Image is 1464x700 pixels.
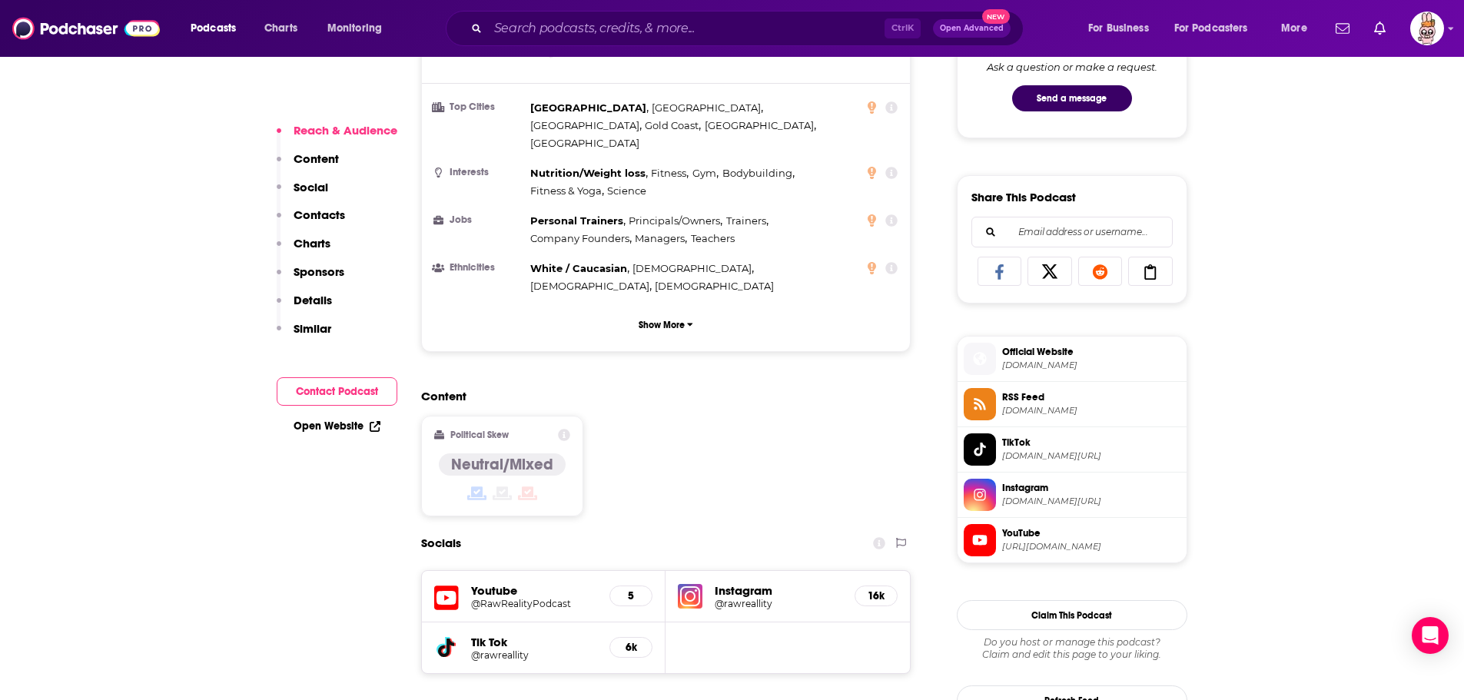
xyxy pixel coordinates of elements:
[530,230,632,247] span: ,
[277,151,339,180] button: Content
[460,11,1038,46] div: Search podcasts, credits, & more...
[726,214,766,227] span: Trainers
[450,430,509,440] h2: Political Skew
[1088,18,1149,39] span: For Business
[1281,18,1307,39] span: More
[971,190,1076,204] h3: Share This Podcast
[1412,617,1449,654] div: Open Intercom Messenger
[434,102,524,112] h3: Top Cities
[1164,16,1270,41] button: open menu
[530,101,646,114] span: [GEOGRAPHIC_DATA]
[964,388,1180,420] a: RSS Feed[DOMAIN_NAME]
[327,18,382,39] span: Monitoring
[294,123,397,138] p: Reach & Audience
[1410,12,1444,45] img: User Profile
[294,207,345,222] p: Contacts
[471,635,598,649] h5: Tik Tok
[530,184,602,197] span: Fitness & Yoga
[277,207,345,236] button: Contacts
[978,257,1022,286] a: Share on Facebook
[294,420,380,433] a: Open Website
[645,119,699,131] span: Gold Coast
[1270,16,1326,41] button: open menu
[421,389,899,403] h2: Content
[982,9,1010,24] span: New
[530,137,639,149] span: [GEOGRAPHIC_DATA]
[639,320,685,330] p: Show More
[488,16,885,41] input: Search podcasts, credits, & more...
[1002,481,1180,495] span: Instagram
[1027,257,1072,286] a: Share on X/Twitter
[277,180,328,208] button: Social
[635,230,687,247] span: ,
[180,16,256,41] button: open menu
[530,232,629,244] span: Company Founders
[964,479,1180,511] a: Instagram[DOMAIN_NAME][URL]
[651,167,686,179] span: Fitness
[885,18,921,38] span: Ctrl K
[1002,436,1180,450] span: TikTok
[294,236,330,250] p: Charts
[1410,12,1444,45] button: Show profile menu
[722,164,795,182] span: ,
[12,14,160,43] img: Podchaser - Follow, Share and Rate Podcasts
[530,119,639,131] span: [GEOGRAPHIC_DATA]
[957,636,1187,661] div: Claim and edit this page to your liking.
[530,164,648,182] span: ,
[868,589,885,602] h5: 16k
[530,277,652,295] span: ,
[726,212,769,230] span: ,
[971,217,1173,247] div: Search followers
[530,260,629,277] span: ,
[1078,257,1123,286] a: Share on Reddit
[964,343,1180,375] a: Official Website[DOMAIN_NAME]
[1002,450,1180,462] span: tiktok.com/@rawreallity
[1002,345,1180,359] span: Official Website
[277,321,331,350] button: Similar
[933,19,1011,38] button: Open AdvancedNew
[471,598,598,609] a: @RawRealityPodcast
[191,18,236,39] span: Podcasts
[629,212,722,230] span: ,
[294,264,344,279] p: Sponsors
[622,641,639,654] h5: 6k
[434,263,524,273] h3: Ethnicities
[294,321,331,336] p: Similar
[471,649,598,661] a: @rawreallity
[1174,18,1248,39] span: For Podcasters
[705,117,816,134] span: ,
[277,293,332,321] button: Details
[530,262,627,274] span: White / Caucasian
[984,217,1160,247] input: Email address or username...
[632,262,752,274] span: [DEMOGRAPHIC_DATA]
[434,215,524,225] h3: Jobs
[530,182,604,200] span: ,
[434,310,898,339] button: Show More
[1002,541,1180,552] span: https://www.youtube.com/@RawRealityPodcast
[622,589,639,602] h5: 5
[294,293,332,307] p: Details
[957,636,1187,649] span: Do you host or manage this podcast?
[629,214,720,227] span: Principals/Owners
[692,167,716,179] span: Gym
[1002,360,1180,371] span: rawreality.com.au
[715,598,842,609] a: @rawreallity
[715,583,842,598] h5: Instagram
[607,184,646,197] span: Science
[451,455,553,474] h4: Neutral/Mixed
[691,232,735,244] span: Teachers
[277,264,344,293] button: Sponsors
[1410,12,1444,45] span: Logged in as Nouel
[957,600,1187,630] button: Claim This Podcast
[964,524,1180,556] a: YouTube[URL][DOMAIN_NAME]
[1128,257,1173,286] a: Copy Link
[277,236,330,264] button: Charts
[434,168,524,177] h3: Interests
[421,529,461,558] h2: Socials
[652,101,761,114] span: [GEOGRAPHIC_DATA]
[705,119,814,131] span: [GEOGRAPHIC_DATA]
[294,180,328,194] p: Social
[277,123,397,151] button: Reach & Audience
